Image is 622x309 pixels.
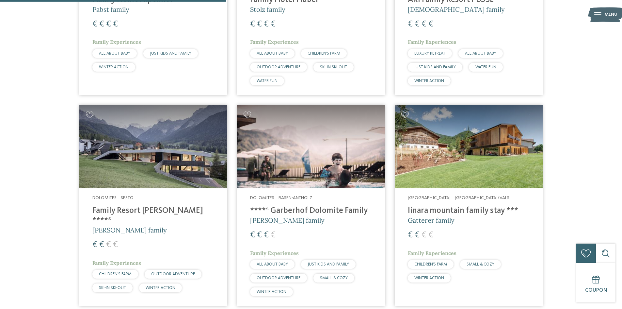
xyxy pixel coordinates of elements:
font: SKI-IN SKI-OUT [320,65,347,69]
img: Family Resort Rainer ****ˢ [79,105,227,188]
font: CHILDREN'S FARM [414,262,447,266]
font: Dolomites – Sesto [92,196,134,200]
font: Family Experiences [408,250,456,256]
font: Dolomites – Rasen-Antholz [250,196,312,200]
font: OUTDOOR ADVENTURE [151,272,195,276]
font: € [264,20,269,28]
font: OUTDOOR ADVENTURE [257,276,300,280]
font: WINTER ACTION [414,276,444,280]
font: OUTDOOR ADVENTURE [257,65,300,69]
font: € [113,241,118,249]
font: ALL ABOUT BABY [99,51,130,56]
a: Looking for family hotels? Find the best ones here! [GEOGRAPHIC_DATA] – [GEOGRAPHIC_DATA]/Vals li... [395,105,543,306]
font: ALL ABOUT BABY [257,51,288,56]
font: Family Experiences [250,250,299,256]
font: Coupon [585,288,607,293]
font: JUST KIDS AND FAMILY [414,65,456,69]
font: [PERSON_NAME] family [92,226,167,234]
font: € [408,231,413,239]
font: € [250,20,255,28]
font: Family Experiences [250,39,299,45]
font: € [415,231,420,239]
font: [GEOGRAPHIC_DATA] – [GEOGRAPHIC_DATA]/Vals [408,196,509,200]
font: € [264,231,269,239]
font: € [428,231,433,239]
font: Family Experiences [92,39,141,45]
font: JUST KIDS AND FAMILY [150,51,191,56]
font: € [428,20,433,28]
font: WINTER ACTION [257,290,286,294]
font: € [415,20,420,28]
font: Family Resort [PERSON_NAME] ****ˢ [92,207,203,225]
font: WINTER ACTION [99,65,129,69]
a: Coupon [576,263,615,302]
font: € [106,20,111,28]
font: ALL ABOUT BABY [465,51,496,56]
img: Looking for family hotels? Find the best ones here! [395,105,543,188]
font: Pabst family [92,5,129,13]
font: WINTER ACTION [146,286,175,290]
font: SMALL & COZY [467,262,494,266]
font: JUST KIDS AND FAMILY [308,262,349,266]
font: € [113,20,118,28]
font: linara mountain family stay *** [408,207,518,215]
font: Family Experiences [408,39,456,45]
font: SKI-IN SKI-OUT [99,286,126,290]
font: CHILDREN'S FARM [308,51,340,56]
font: Stolz family [250,5,285,13]
font: € [271,20,276,28]
font: € [271,231,276,239]
font: € [106,241,111,249]
font: SMALL & COZY [320,276,348,280]
font: LUXURY RETREAT [414,51,445,56]
font: ALL ABOUT BABY [257,262,288,266]
font: € [422,20,426,28]
font: € [250,231,255,239]
font: € [99,241,104,249]
font: WATER FUN [475,65,496,69]
font: € [99,20,104,28]
font: € [408,20,413,28]
img: Looking for family hotels? Find the best ones here! [237,105,385,188]
a: Looking for family hotels? Find the best ones here! Dolomites – Sesto Family Resort [PERSON_NAME]... [79,105,227,306]
font: € [257,20,262,28]
font: ****ˢ Garberhof Dolomite Family [250,207,368,215]
font: Gatterer family [408,216,455,224]
font: € [257,231,262,239]
font: € [92,20,97,28]
font: [DEMOGRAPHIC_DATA] family [408,5,505,13]
font: € [422,231,426,239]
font: Family Experiences [92,260,141,266]
a: Looking for family hotels? Find the best ones here! Dolomites – Rasen-Antholz ****ˢ Garberhof Dol... [237,105,385,306]
font: WATER FUN [257,79,278,83]
font: CHILDREN'S FARM [99,272,132,276]
font: [PERSON_NAME] family [250,216,325,224]
font: WINTER ACTION [414,79,444,83]
font: € [92,241,97,249]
